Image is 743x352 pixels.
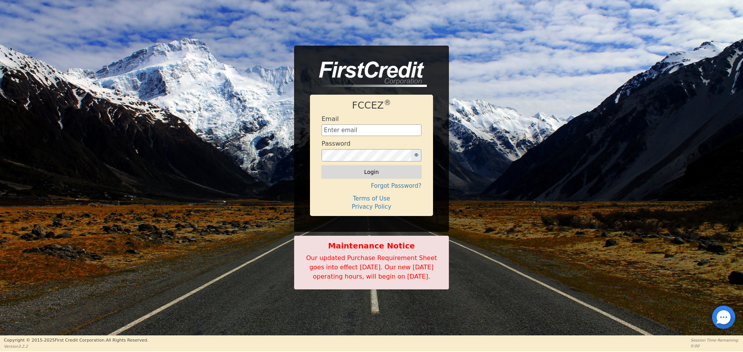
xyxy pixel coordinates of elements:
button: Login [322,165,421,179]
p: Session Time Remaining: [691,337,739,343]
h1: FCCEZ [322,100,421,111]
b: Maintenance Notice [298,240,445,252]
h4: Forgot Password? [322,182,421,189]
h4: Email [322,115,339,122]
input: Enter email [322,124,421,136]
p: Version 3.2.2 [4,343,148,349]
span: All Rights Reserved. [106,338,148,343]
h4: Terms of Use [322,195,421,202]
h4: Password [322,140,351,147]
img: logo-CMu_cnol.png [310,61,427,87]
p: 0:00 [691,343,739,349]
p: Copyright © 2015- 2025 First Credit Corporation. [4,337,148,344]
span: Our updated Purchase Requirement Sheet goes into effect [DATE]. Our new [DATE] operating hours, w... [306,254,437,280]
h4: Privacy Policy [322,203,421,210]
sup: ® [384,99,391,107]
input: password [322,149,411,162]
